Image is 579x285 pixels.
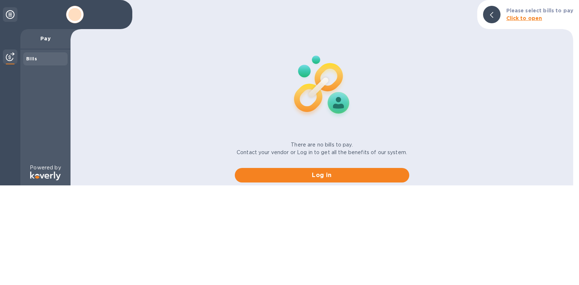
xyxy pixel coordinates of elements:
button: Log in [235,168,409,182]
p: Powered by [30,164,61,172]
p: There are no bills to pay. Contact your vendor or Log in to get all the benefits of our system. [237,141,407,156]
b: Bills [26,56,37,61]
b: Click to open [506,15,542,21]
img: Logo [30,172,61,180]
p: Pay [26,35,65,42]
b: Please select bills to pay [506,8,573,13]
span: Log in [241,171,403,180]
